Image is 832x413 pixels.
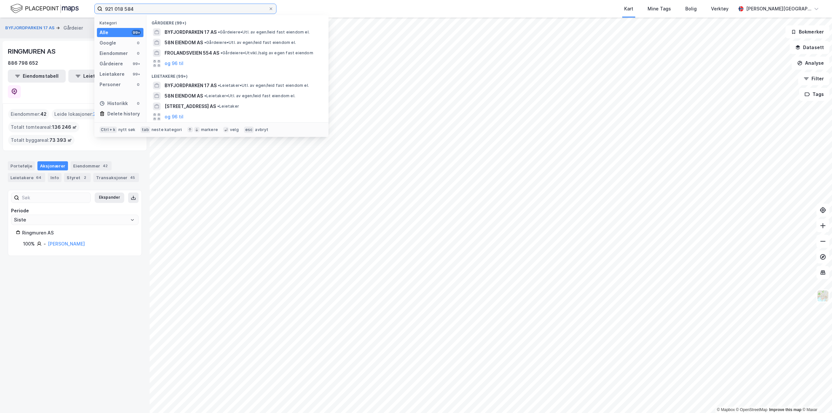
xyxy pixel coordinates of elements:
span: • [218,83,220,88]
button: Datasett [790,41,829,54]
div: markere [201,127,218,132]
div: Ctrl + k [100,127,117,133]
div: Totalt tomteareal : [8,122,79,132]
div: Google [100,39,116,47]
a: Improve this map [769,407,801,412]
input: Søk på adresse, matrikkel, gårdeiere, leietakere eller personer [102,4,268,14]
div: Totalt byggareal : [8,135,74,145]
button: Leietakertabell [68,70,126,83]
span: • [218,30,220,34]
button: Ekspander [95,193,124,203]
span: Leietaker • Utl. av egen/leid fast eiendom el. [218,83,309,88]
button: Analyse [792,57,829,70]
span: Leietaker • Utl. av egen/leid fast eiendom el. [204,93,295,99]
button: Bokmerker [785,25,829,38]
img: Z [817,290,829,302]
span: • [221,50,222,55]
div: 0 [136,51,141,56]
a: Mapbox [717,407,735,412]
div: Gårdeiere (99+) [146,15,329,27]
div: Info [48,173,61,182]
div: Historikk [100,100,128,107]
button: Tags [799,88,829,101]
div: Eiendommer [71,161,112,170]
div: Gårdeier [63,24,83,32]
span: Gårdeiere • Utvikl./salg av egen fast eiendom [221,50,313,56]
span: • [217,104,219,109]
div: Aksjonærer [37,161,68,170]
div: neste kategori [152,127,182,132]
button: BYFJORDPARKEN 17 AS [5,25,56,31]
div: Kategori [100,20,143,25]
div: Styret [64,173,91,182]
div: Portefølje [8,161,35,170]
div: 45 [129,174,136,181]
span: [STREET_ADDRESS] AS [165,102,216,110]
button: og 96 til [165,60,183,67]
div: Delete history [107,110,140,118]
button: Open [130,217,135,222]
iframe: Chat Widget [799,382,832,413]
div: - [44,240,46,248]
span: Leietaker [217,104,239,109]
div: Kart [624,5,633,13]
div: nytt søk [118,127,136,132]
div: Periode [11,207,139,215]
div: Transaksjoner [93,173,139,182]
span: • [204,93,206,98]
div: 100% [23,240,35,248]
span: 2 [93,110,96,118]
div: Leietakere (99+) [146,69,329,80]
div: Personer [100,81,121,88]
a: OpenStreetMap [736,407,768,412]
div: 886 798 652 [8,59,38,67]
div: [PERSON_NAME][GEOGRAPHIC_DATA] [746,5,811,13]
div: 0 [136,82,141,87]
div: Ringmuren AS [22,229,134,237]
div: Leietakere [8,173,45,182]
span: Gårdeiere • Utl. av egen/leid fast eiendom el. [218,30,310,35]
input: ClearOpen [11,215,138,225]
span: FROLANDSVEIEN 554 AS [165,49,219,57]
span: 58N EIENDOM AS [165,39,203,47]
div: Alle [100,29,108,36]
div: 2 [82,174,88,181]
div: 0 [136,101,141,106]
span: BYFJORDPARKEN 17 AS [165,82,217,89]
span: BYFJORDPARKEN 17 AS [165,28,217,36]
button: Eiendomstabell [8,70,66,83]
span: Gårdeiere • Utl. av egen/leid fast eiendom el. [204,40,296,45]
div: 99+ [132,30,141,35]
span: 42 [40,110,47,118]
div: RINGMUREN AS [8,46,57,57]
a: [PERSON_NAME] [48,241,85,246]
div: avbryt [255,127,268,132]
span: 136 246 ㎡ [52,123,77,131]
span: 73 393 ㎡ [49,136,72,144]
button: Filter [798,72,829,85]
div: 64 [35,174,43,181]
div: 42 [101,163,109,169]
div: 99+ [132,72,141,77]
div: Eiendommer : [8,109,49,119]
div: Leietakere [100,70,125,78]
input: Søk [19,193,90,203]
span: • [204,40,206,45]
button: og 96 til [165,113,183,121]
div: esc [244,127,254,133]
div: 0 [136,40,141,46]
div: Bolig [685,5,697,13]
div: Verktøy [711,5,729,13]
img: logo.f888ab2527a4732fd821a326f86c7f29.svg [10,3,79,14]
div: Mine Tags [648,5,671,13]
div: Eiendommer [100,49,128,57]
div: velg [230,127,239,132]
div: Leide lokasjoner : [52,109,99,119]
div: Gårdeiere [100,60,123,68]
div: 99+ [132,61,141,66]
span: 58N EIENDOM AS [165,92,203,100]
div: tab [141,127,150,133]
